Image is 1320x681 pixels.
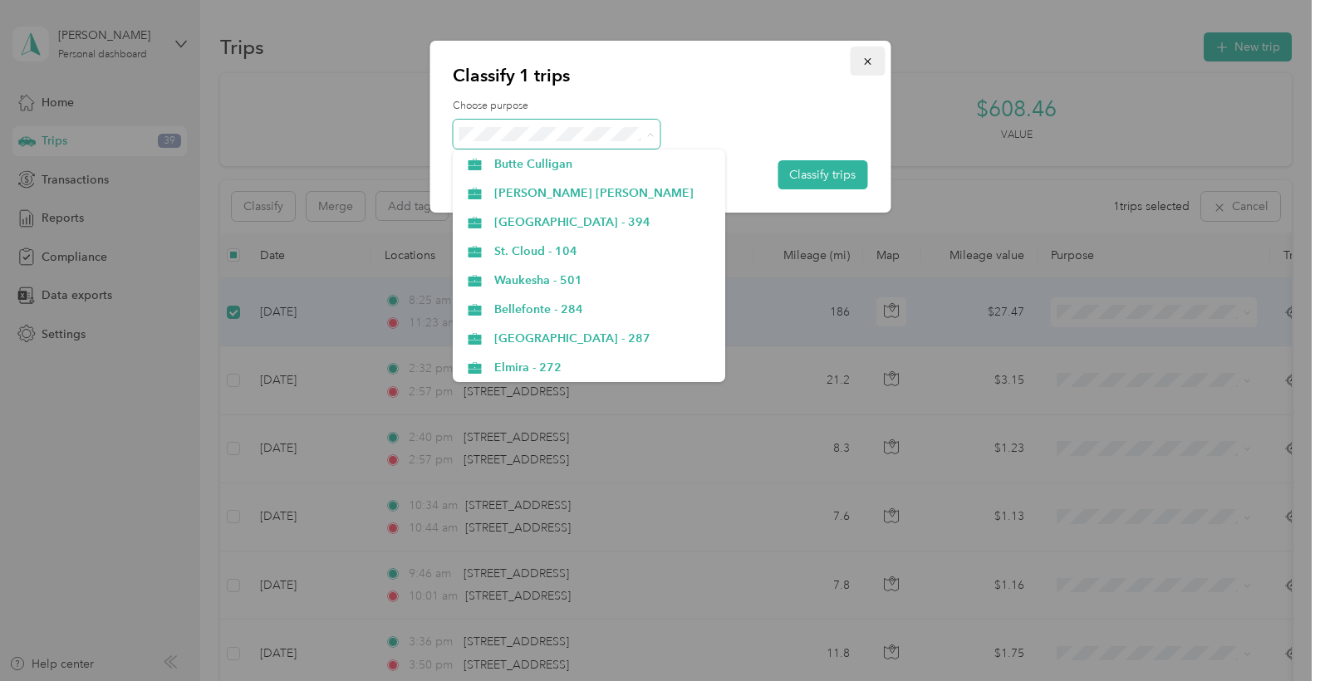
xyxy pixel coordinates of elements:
span: [GEOGRAPHIC_DATA] - 287 [494,330,714,347]
span: St. Cloud - 104 [494,243,714,260]
button: Classify trips [778,160,867,189]
span: Bellefonte - 284 [494,301,714,318]
span: Butte Culligan [494,155,714,173]
iframe: Everlance-gr Chat Button Frame [1227,588,1320,681]
span: [PERSON_NAME] [PERSON_NAME] [494,184,714,202]
span: Elmira - 272 [494,359,714,376]
span: [GEOGRAPHIC_DATA] - 394 [494,213,714,231]
span: Waukesha - 501 [494,272,714,289]
label: Choose purpose [453,99,867,114]
p: Classify 1 trips [453,64,867,87]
